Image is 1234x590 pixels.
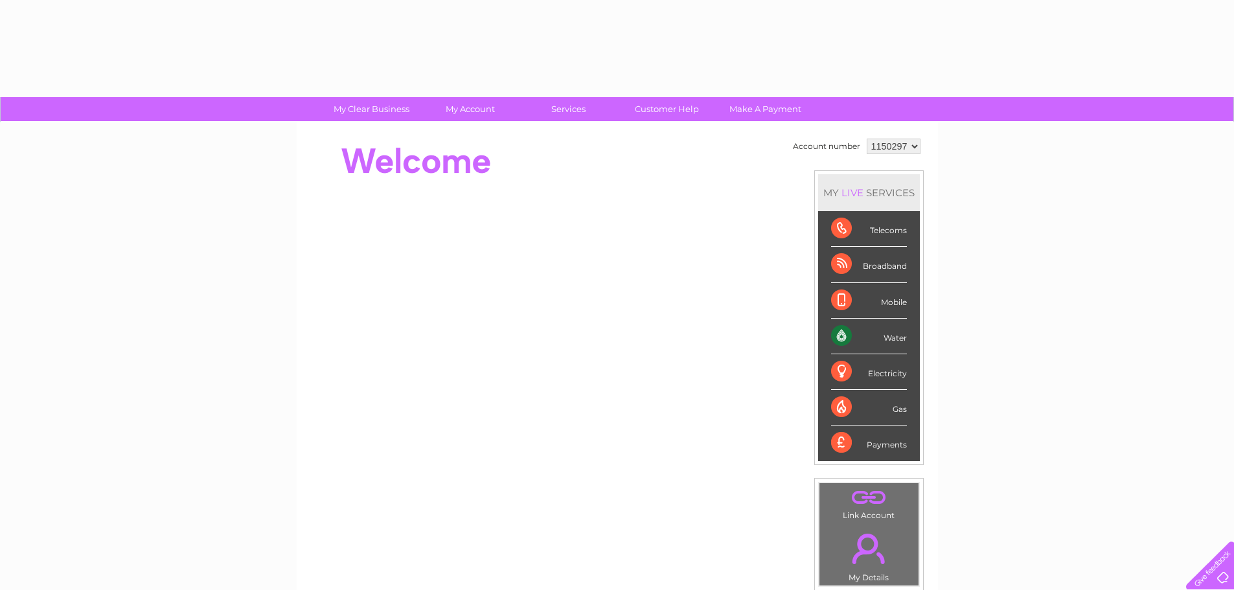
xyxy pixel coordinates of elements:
[515,97,622,121] a: Services
[831,247,907,282] div: Broadband
[831,211,907,247] div: Telecoms
[790,135,863,157] td: Account number
[613,97,720,121] a: Customer Help
[823,526,915,571] a: .
[417,97,523,121] a: My Account
[819,482,919,523] td: Link Account
[831,283,907,319] div: Mobile
[831,319,907,354] div: Water
[823,486,915,509] a: .
[819,523,919,586] td: My Details
[818,174,920,211] div: MY SERVICES
[831,390,907,425] div: Gas
[712,97,819,121] a: Make A Payment
[318,97,425,121] a: My Clear Business
[839,187,866,199] div: LIVE
[831,354,907,390] div: Electricity
[831,425,907,460] div: Payments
